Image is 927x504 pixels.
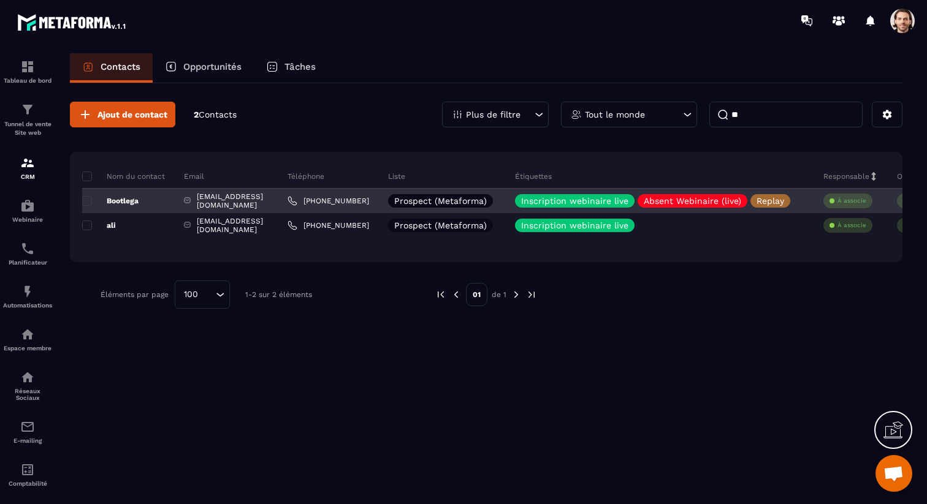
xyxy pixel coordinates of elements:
p: 1-2 sur 2 éléments [245,290,312,299]
p: Tâches [284,61,316,72]
a: social-networksocial-networkRéseaux Sociaux [3,361,52,410]
img: logo [17,11,128,33]
p: Tableau de bord [3,77,52,84]
p: Email [184,171,204,181]
p: Comptabilité [3,480,52,487]
span: Ajout de contact [97,108,167,121]
p: Nom du contact [82,171,165,181]
p: Tout le monde [585,110,645,119]
p: Tunnel de vente Site web [3,120,52,137]
p: Webinaire [3,216,52,223]
p: À associe [837,221,866,230]
p: Plus de filtre [466,110,521,119]
div: Search for option [175,280,230,309]
div: Ouvrir le chat [876,455,912,492]
p: Absent Webinaire (live) [644,197,741,205]
p: Opportunités [183,61,242,72]
p: Automatisations [3,302,52,309]
p: Étiquettes [515,171,552,181]
p: Réseaux Sociaux [3,388,52,401]
img: next [511,289,522,300]
img: prev [435,289,446,300]
p: Inscription webinaire live [521,221,628,230]
p: E-mailing [3,437,52,444]
a: Tâches [254,53,328,83]
p: 01 [466,283,487,306]
button: Ajout de contact [70,102,175,127]
p: Éléments par page [101,290,169,299]
a: formationformationTableau de bord [3,50,52,93]
img: next [526,289,537,300]
p: Espace membre [3,345,52,352]
img: automations [20,198,35,213]
input: Search for option [202,288,213,301]
a: formationformationTunnel de vente Site web [3,93,52,146]
p: de 1 [492,290,506,299]
img: accountant [20,462,35,477]
span: 100 [180,288,202,301]
img: scheduler [20,241,35,256]
img: automations [20,284,35,299]
a: [PHONE_NUMBER] [288,196,369,206]
p: ali [82,220,115,230]
a: automationsautomationsWebinaire [3,189,52,232]
img: formation [20,156,35,170]
a: accountantaccountantComptabilité [3,453,52,496]
p: Liste [388,171,405,181]
a: formationformationCRM [3,146,52,189]
p: Téléphone [288,171,324,181]
p: Planificateur [3,259,52,266]
span: Contacts [199,110,237,119]
img: automations [20,327,35,342]
p: Contacts [101,61,140,72]
img: email [20,419,35,434]
p: Responsable [823,171,869,181]
a: Opportunités [153,53,254,83]
p: CRM [3,173,52,180]
p: Inscription webinaire live [521,197,628,205]
img: formation [20,59,35,74]
p: Prospect (Metaforma) [394,197,487,205]
p: 2 [194,109,237,121]
p: Replay [757,197,784,205]
a: Contacts [70,53,153,83]
p: Bootlega [82,196,139,206]
img: social-network [20,370,35,385]
a: emailemailE-mailing [3,410,52,453]
p: Prospect (Metaforma) [394,221,487,230]
a: [PHONE_NUMBER] [288,220,369,230]
a: automationsautomationsAutomatisations [3,275,52,318]
a: schedulerschedulerPlanificateur [3,232,52,275]
img: formation [20,102,35,117]
a: automationsautomationsEspace membre [3,318,52,361]
p: À associe [837,197,866,205]
img: prev [451,289,462,300]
